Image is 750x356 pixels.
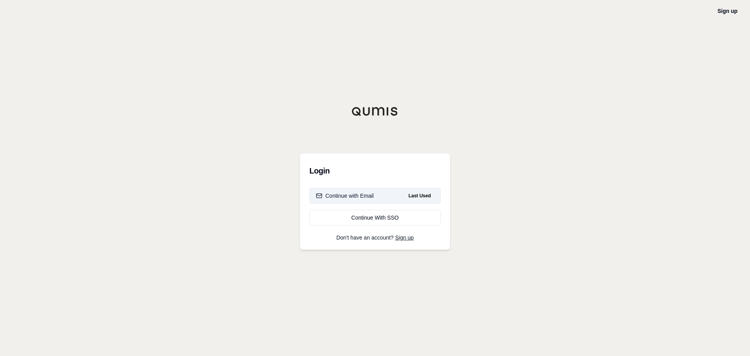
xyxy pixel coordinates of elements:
[352,107,398,116] img: Qumis
[309,210,441,225] a: Continue With SSO
[405,191,434,200] span: Last Used
[309,235,441,240] p: Don't have an account?
[395,234,414,241] a: Sign up
[316,192,374,200] div: Continue with Email
[718,8,737,14] a: Sign up
[309,188,441,204] button: Continue with EmailLast Used
[316,214,434,222] div: Continue With SSO
[309,163,441,179] h3: Login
